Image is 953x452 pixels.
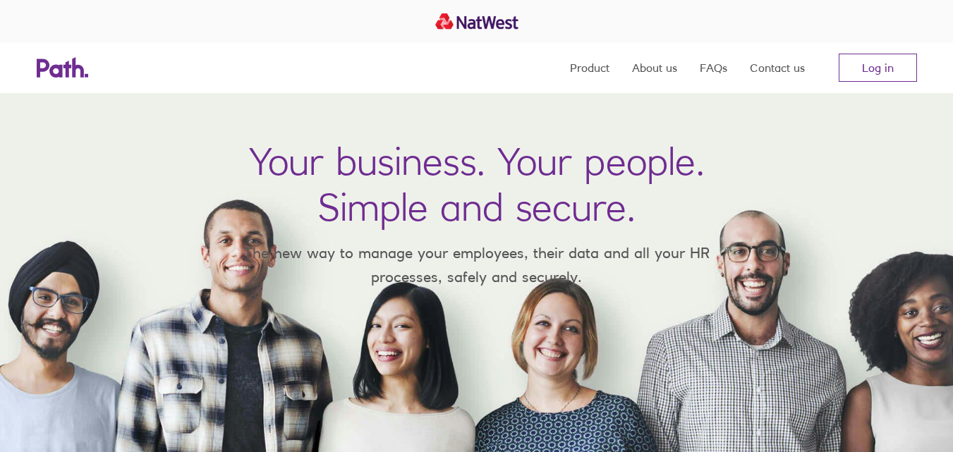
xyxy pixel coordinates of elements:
[632,42,677,93] a: About us
[249,138,705,230] h1: Your business. Your people. Simple and secure.
[700,42,727,93] a: FAQs
[750,42,805,93] a: Contact us
[839,54,917,82] a: Log in
[223,241,731,288] p: The new way to manage your employees, their data and all your HR processes, safely and securely.
[570,42,609,93] a: Product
